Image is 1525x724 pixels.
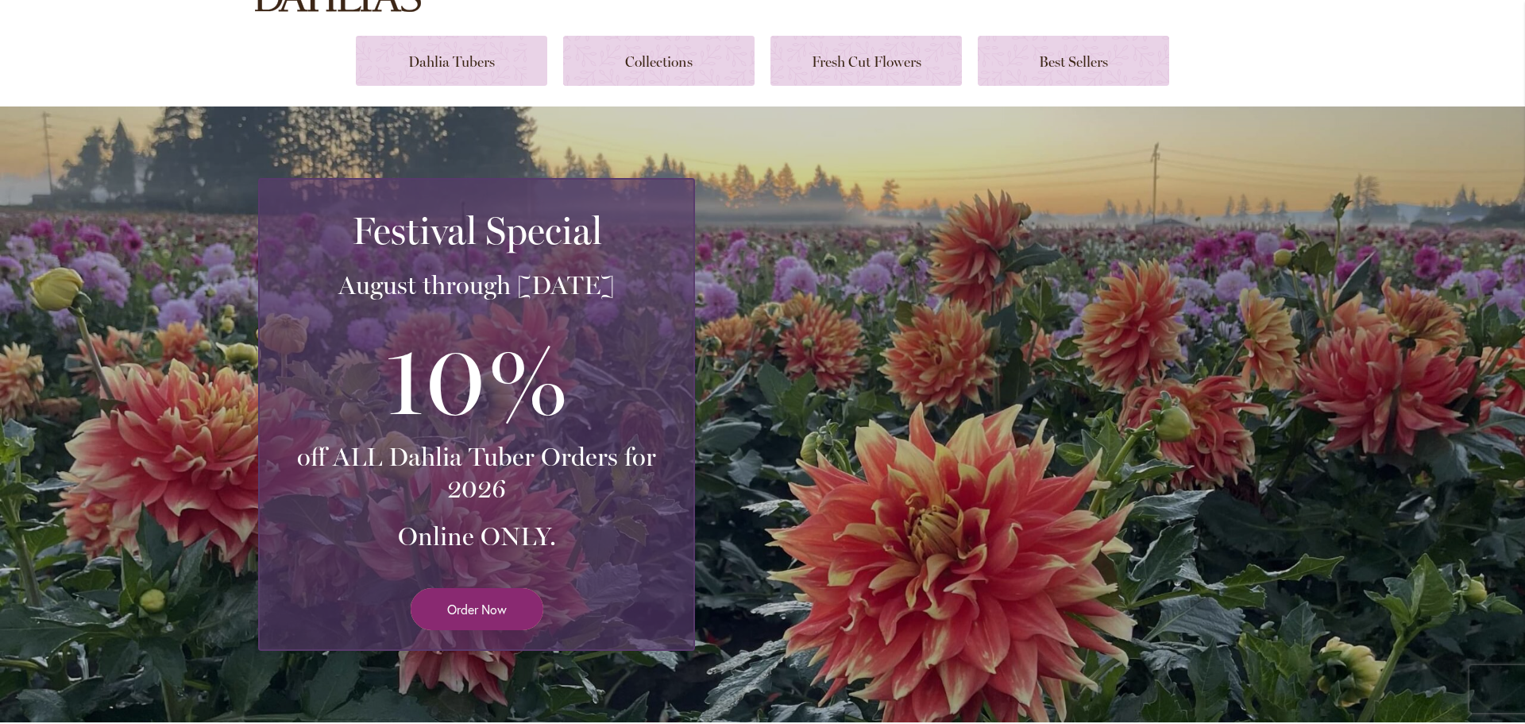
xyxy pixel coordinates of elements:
[279,269,674,301] h3: August through [DATE]
[279,521,674,552] h3: Online ONLY.
[279,441,674,505] h3: off ALL Dahlia Tuber Orders for 2026
[447,600,507,618] span: Order Now
[411,588,543,630] a: Order Now
[279,317,674,441] h3: 10%
[279,208,674,253] h2: Festival Special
